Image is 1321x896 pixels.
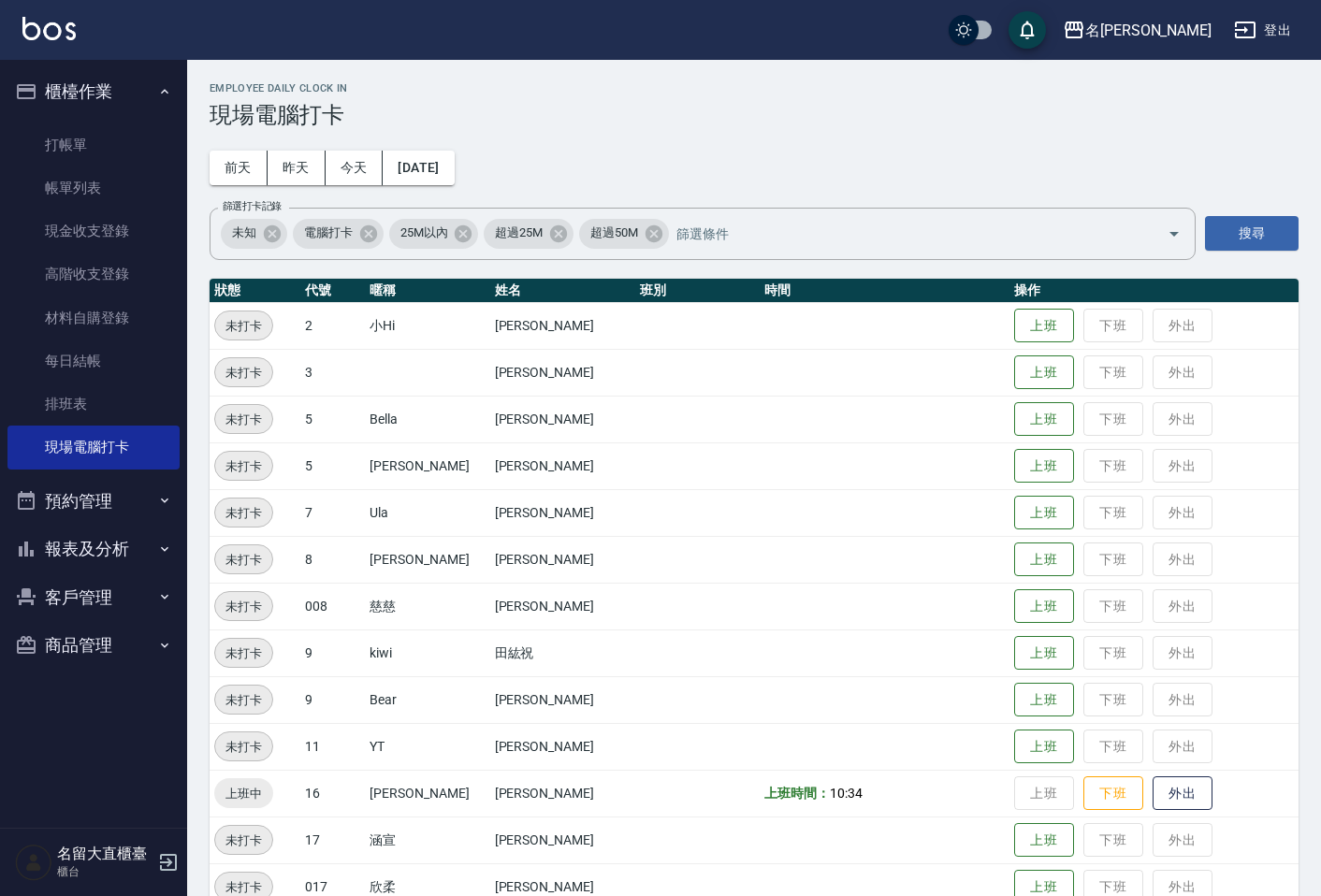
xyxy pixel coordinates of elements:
[57,845,152,863] h5: 名留大直櫃臺
[300,676,365,723] td: 9
[1227,13,1299,48] button: 登出
[210,82,1299,94] h2: Employee Daily Clock In
[210,151,268,185] button: 前天
[300,583,365,629] td: 008
[365,279,489,303] th: 暱稱
[830,786,863,801] span: 10:34
[490,396,635,442] td: [PERSON_NAME]
[760,279,1009,303] th: 時間
[1205,216,1299,251] button: 搜尋
[221,219,287,249] div: 未知
[1085,19,1212,42] div: 名[PERSON_NAME]
[490,676,635,723] td: [PERSON_NAME]
[300,629,365,676] td: 9
[1153,776,1212,811] button: 外出
[215,737,272,757] span: 未打卡
[490,770,635,817] td: [PERSON_NAME]
[1055,11,1219,50] button: 名[PERSON_NAME]
[365,302,489,349] td: 小Hi
[383,151,454,185] button: [DATE]
[490,817,635,863] td: [PERSON_NAME]
[293,224,364,242] span: 電腦打卡
[1014,402,1074,437] button: 上班
[365,583,489,629] td: 慈慈
[326,151,384,185] button: 今天
[7,525,180,573] button: 報表及分析
[490,536,635,583] td: [PERSON_NAME]
[215,597,272,616] span: 未打卡
[365,676,489,723] td: Bear
[293,219,384,249] div: 電腦打卡
[365,629,489,676] td: kiwi
[1014,823,1074,858] button: 上班
[1014,355,1074,390] button: 上班
[300,442,365,489] td: 5
[1014,449,1074,484] button: 上班
[365,536,489,583] td: [PERSON_NAME]
[300,536,365,583] td: 8
[1083,776,1143,811] button: 下班
[490,723,635,770] td: [PERSON_NAME]
[1014,683,1074,717] button: 上班
[215,363,272,383] span: 未打卡
[365,489,489,536] td: Ula
[300,396,365,442] td: 5
[490,489,635,536] td: [PERSON_NAME]
[221,224,268,242] span: 未知
[365,442,489,489] td: [PERSON_NAME]
[1014,636,1074,671] button: 上班
[7,296,180,340] a: 材料自購登錄
[484,224,554,242] span: 超過25M
[1014,589,1074,624] button: 上班
[215,410,272,429] span: 未打卡
[389,224,459,242] span: 25M以內
[215,643,272,663] span: 未打卡
[490,302,635,349] td: [PERSON_NAME]
[215,550,272,570] span: 未打卡
[214,784,273,803] span: 上班中
[300,723,365,770] td: 11
[1014,309,1074,343] button: 上班
[1009,11,1046,49] button: save
[1014,496,1074,530] button: 上班
[210,279,300,303] th: 狀態
[579,224,649,242] span: 超過50M
[7,123,180,166] a: 打帳單
[7,340,180,383] a: 每日結帳
[7,621,180,670] button: 商品管理
[7,253,180,296] a: 高階收支登錄
[1014,730,1074,764] button: 上班
[635,279,760,303] th: 班別
[7,166,180,210] a: 帳單列表
[764,786,830,801] b: 上班時間：
[215,503,272,523] span: 未打卡
[579,219,669,249] div: 超過50M
[7,573,180,622] button: 客戶管理
[490,442,635,489] td: [PERSON_NAME]
[7,477,180,526] button: 預約管理
[1009,279,1299,303] th: 操作
[300,817,365,863] td: 17
[7,210,180,253] a: 現金收支登錄
[300,279,365,303] th: 代號
[365,723,489,770] td: YT
[300,302,365,349] td: 2
[215,690,272,710] span: 未打卡
[7,383,180,426] a: 排班表
[215,456,272,476] span: 未打卡
[490,279,635,303] th: 姓名
[365,770,489,817] td: [PERSON_NAME]
[672,217,1135,250] input: 篩選條件
[300,349,365,396] td: 3
[7,67,180,116] button: 櫃檯作業
[223,199,282,213] label: 篩選打卡記錄
[389,219,479,249] div: 25M以內
[210,102,1299,128] h3: 現場電腦打卡
[300,770,365,817] td: 16
[215,831,272,850] span: 未打卡
[268,151,326,185] button: 昨天
[484,219,573,249] div: 超過25M
[1159,219,1189,249] button: Open
[365,817,489,863] td: 涵宣
[490,349,635,396] td: [PERSON_NAME]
